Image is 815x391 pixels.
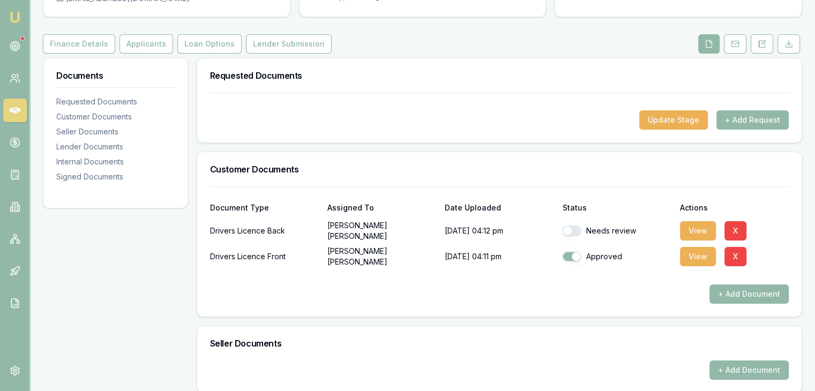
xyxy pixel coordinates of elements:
[56,141,175,152] div: Lender Documents
[709,284,789,304] button: + Add Document
[716,110,789,130] button: + Add Request
[246,34,332,54] button: Lender Submission
[210,339,789,348] h3: Seller Documents
[680,247,716,266] button: View
[210,165,789,174] h3: Customer Documents
[562,225,671,236] div: Needs review
[56,96,175,107] div: Requested Documents
[117,34,175,54] a: Applicants
[210,71,789,80] h3: Requested Documents
[175,34,244,54] a: Loan Options
[119,34,173,54] button: Applicants
[639,110,708,130] button: Update Stage
[56,71,175,80] h3: Documents
[445,220,554,242] p: [DATE] 04:12 pm
[177,34,242,54] button: Loan Options
[56,171,175,182] div: Signed Documents
[244,34,334,54] a: Lender Submission
[327,220,436,242] p: [PERSON_NAME] [PERSON_NAME]
[43,34,115,54] button: Finance Details
[43,34,117,54] a: Finance Details
[210,204,319,212] div: Document Type
[210,246,319,267] div: Drivers Licence Front
[562,251,671,262] div: Approved
[724,221,746,240] button: X
[56,126,175,137] div: Seller Documents
[445,204,554,212] div: Date Uploaded
[724,247,746,266] button: X
[56,111,175,122] div: Customer Documents
[709,360,789,380] button: + Add Document
[9,11,21,24] img: emu-icon-u.png
[327,204,436,212] div: Assigned To
[680,221,716,240] button: View
[56,156,175,167] div: Internal Documents
[445,246,554,267] p: [DATE] 04:11 pm
[680,204,789,212] div: Actions
[327,246,436,267] p: [PERSON_NAME] [PERSON_NAME]
[562,204,671,212] div: Status
[210,220,319,242] div: Drivers Licence Back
